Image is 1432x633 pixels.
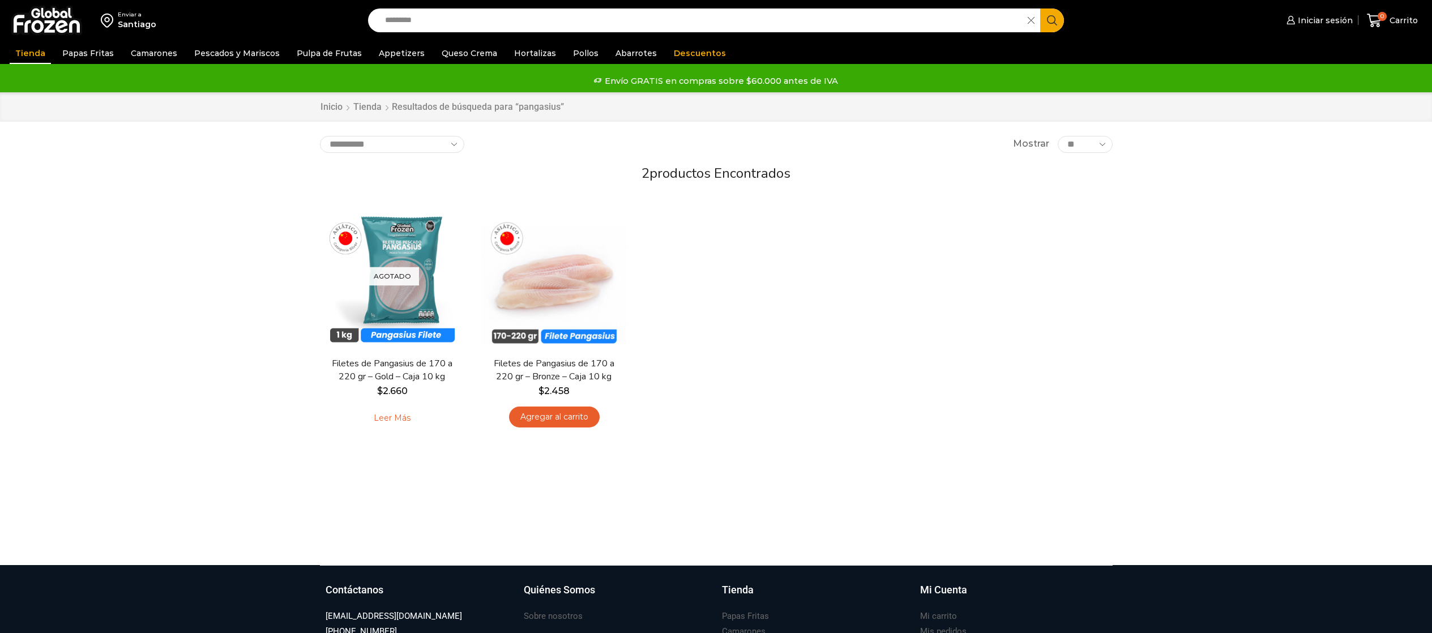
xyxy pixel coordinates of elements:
span: Mostrar [1013,138,1049,151]
h3: Sobre nosotros [524,610,583,622]
a: Pescados y Mariscos [189,42,285,64]
span: Carrito [1387,15,1418,26]
select: Pedido de la tienda [320,136,464,153]
a: Filetes de Pangasius de 170 a 220 gr – Bronze – Caja 10 kg [489,357,619,383]
h3: Quiénes Somos [524,583,595,597]
h3: Contáctanos [326,583,383,597]
bdi: 2.660 [377,386,408,396]
a: Iniciar sesión [1284,9,1353,32]
a: Sobre nosotros [524,609,583,624]
a: Camarones [125,42,183,64]
a: Tienda [10,42,51,64]
a: Abarrotes [610,42,662,64]
a: Agregar al carrito: “Filetes de Pangasius de 170 a 220 gr - Bronze - Caja 10 kg” [509,407,600,427]
div: Santiago [118,19,156,30]
span: $ [538,386,544,396]
a: [EMAIL_ADDRESS][DOMAIN_NAME] [326,609,462,624]
h3: Tienda [722,583,754,597]
button: Search button [1040,8,1064,32]
a: Quiénes Somos [524,583,711,609]
a: Pulpa de Frutas [291,42,367,64]
span: 0 [1378,12,1387,21]
a: Mi carrito [920,609,957,624]
a: Papas Fritas [722,609,769,624]
h3: Papas Fritas [722,610,769,622]
a: Appetizers [373,42,430,64]
h3: [EMAIL_ADDRESS][DOMAIN_NAME] [326,610,462,622]
img: address-field-icon.svg [101,11,118,30]
span: Iniciar sesión [1295,15,1353,26]
a: Leé más sobre “Filetes de Pangasius de 170 a 220 gr - Gold - Caja 10 kg” [356,407,428,430]
p: Agotado [366,267,419,285]
div: Enviar a [118,11,156,19]
h3: Mi carrito [920,610,957,622]
a: Filetes de Pangasius de 170 a 220 gr – Gold – Caja 10 kg [327,357,457,383]
a: Mi Cuenta [920,583,1107,609]
a: Hortalizas [508,42,562,64]
span: 2 [642,164,649,182]
h1: Resultados de búsqueda para “pangasius” [392,101,564,112]
nav: Breadcrumb [320,101,564,114]
a: Tienda [722,583,909,609]
bdi: 2.458 [538,386,570,396]
a: Pollos [567,42,604,64]
span: $ [377,386,383,396]
a: Queso Crema [436,42,503,64]
a: Papas Fritas [57,42,119,64]
span: productos encontrados [649,164,790,182]
a: Descuentos [668,42,732,64]
a: Contáctanos [326,583,512,609]
h3: Mi Cuenta [920,583,967,597]
a: Inicio [320,101,343,114]
a: 0 Carrito [1364,7,1421,34]
a: Tienda [353,101,382,114]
